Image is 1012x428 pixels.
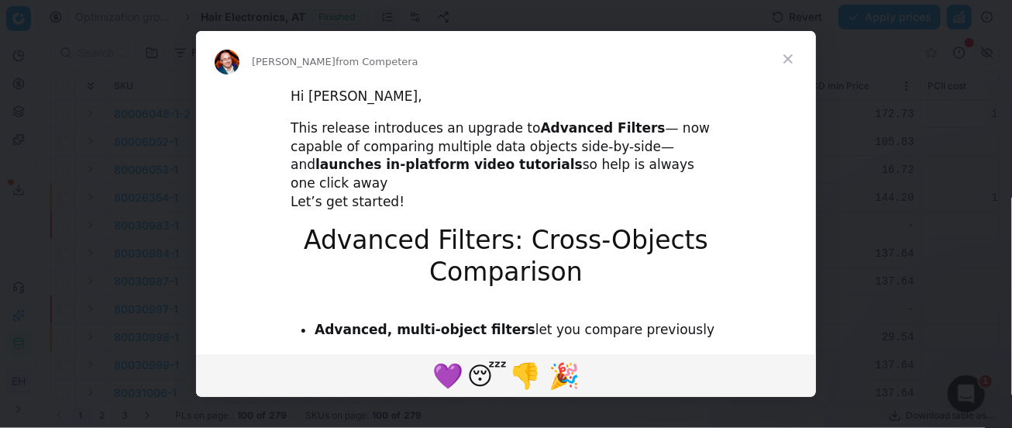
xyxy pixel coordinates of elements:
[510,361,541,391] span: 👎
[291,119,721,212] div: This release introduces an upgrade to — now capable of comparing multiple data objects side-by-si...
[467,361,507,391] span: 😴
[315,322,535,337] b: Advanced, multi-object filters
[506,357,545,394] span: 1 reaction
[760,31,816,87] span: Close
[336,56,418,67] span: from Competera
[291,88,721,106] div: Hi [PERSON_NAME],
[252,56,336,67] span: [PERSON_NAME]
[541,120,666,136] b: Advanced Filters
[549,361,580,391] span: 🎉
[215,50,239,74] img: Profile image for Dmitriy
[315,157,583,172] b: launches in-platform video tutorials
[429,357,467,394] span: purple heart reaction
[291,225,721,298] h1: Advanced Filters: Cross-Objects Comparison
[432,361,463,391] span: 💜
[545,357,583,394] span: tada reaction
[467,357,506,394] span: sleeping reaction
[315,321,721,395] li: let you compare previously incompatible objects directly in the Platform, across all product tabl...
